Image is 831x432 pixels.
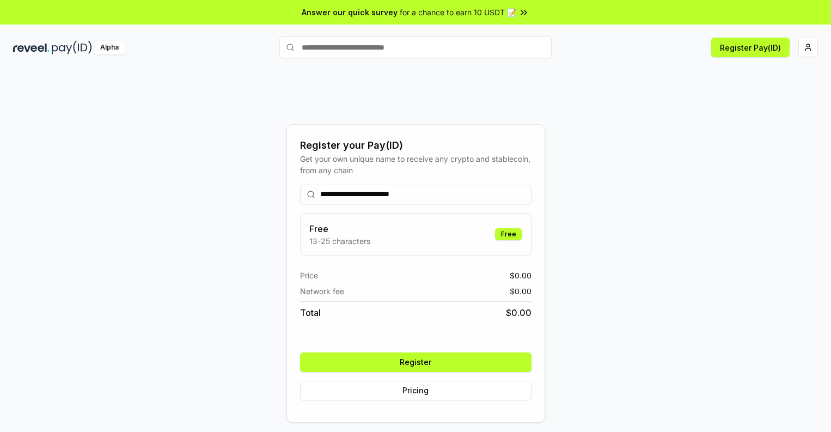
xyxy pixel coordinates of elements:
[300,153,531,176] div: Get your own unique name to receive any crypto and stablecoin, from any chain
[94,41,125,54] div: Alpha
[52,41,92,54] img: pay_id
[495,228,522,240] div: Free
[711,38,790,57] button: Register Pay(ID)
[13,41,50,54] img: reveel_dark
[300,285,344,297] span: Network fee
[300,138,531,153] div: Register your Pay(ID)
[300,381,531,400] button: Pricing
[506,306,531,319] span: $ 0.00
[300,270,318,281] span: Price
[309,222,370,235] h3: Free
[302,7,398,18] span: Answer our quick survey
[510,270,531,281] span: $ 0.00
[400,7,516,18] span: for a chance to earn 10 USDT 📝
[300,352,531,372] button: Register
[309,235,370,247] p: 13-25 characters
[300,306,321,319] span: Total
[510,285,531,297] span: $ 0.00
